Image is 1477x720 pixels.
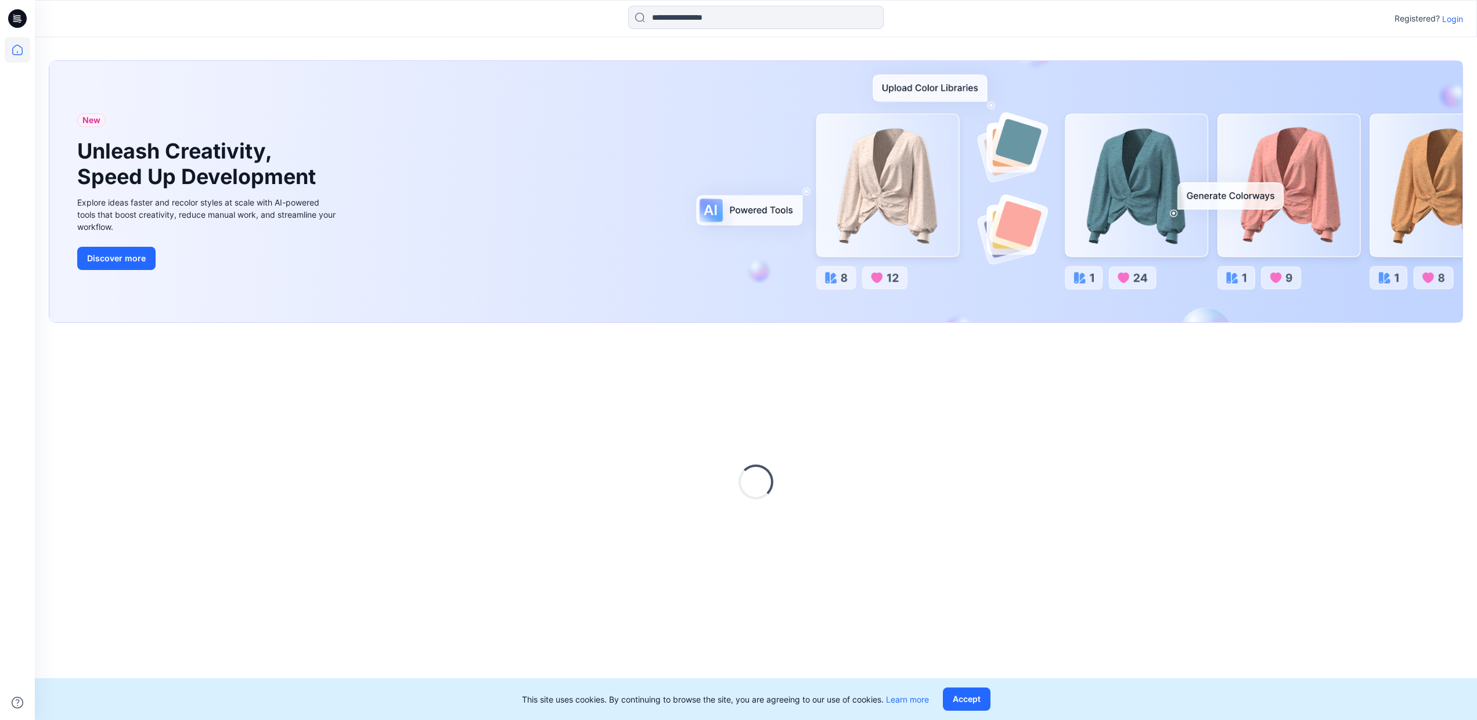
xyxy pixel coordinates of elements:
[1442,13,1463,25] p: Login
[943,687,990,711] button: Accept
[77,139,321,189] h1: Unleash Creativity, Speed Up Development
[77,247,338,270] a: Discover more
[522,693,929,705] p: This site uses cookies. By continuing to browse the site, you are agreeing to our use of cookies.
[77,196,338,233] div: Explore ideas faster and recolor styles at scale with AI-powered tools that boost creativity, red...
[82,113,100,127] span: New
[886,694,929,704] a: Learn more
[1395,12,1440,26] p: Registered?
[77,247,156,270] button: Discover more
